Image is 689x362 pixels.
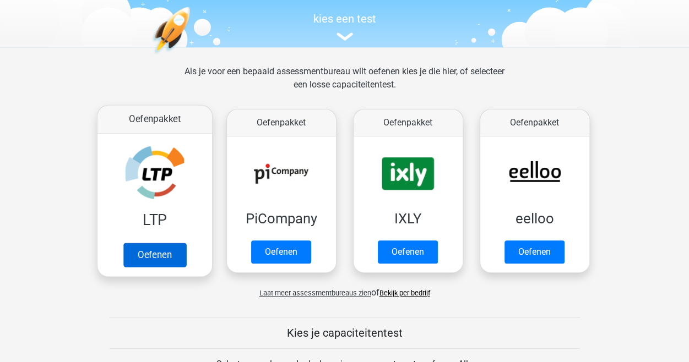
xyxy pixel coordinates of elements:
[110,326,580,339] h5: Kies je capaciteitentest
[379,289,430,297] a: Bekijk per bedrijf
[91,12,598,25] h5: kies een test
[378,240,438,264] a: Oefenen
[123,243,186,267] a: Oefenen
[91,12,598,41] a: kies een test
[251,240,311,264] a: Oefenen
[504,240,565,264] a: Oefenen
[259,289,371,297] span: Laat meer assessmentbureaus zien
[176,65,513,105] div: Als je voor een bepaald assessmentbureau wilt oefenen kies je die hier, of selecteer een losse ca...
[91,277,598,299] div: of
[337,32,353,41] img: assessment
[152,7,233,106] img: oefenen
